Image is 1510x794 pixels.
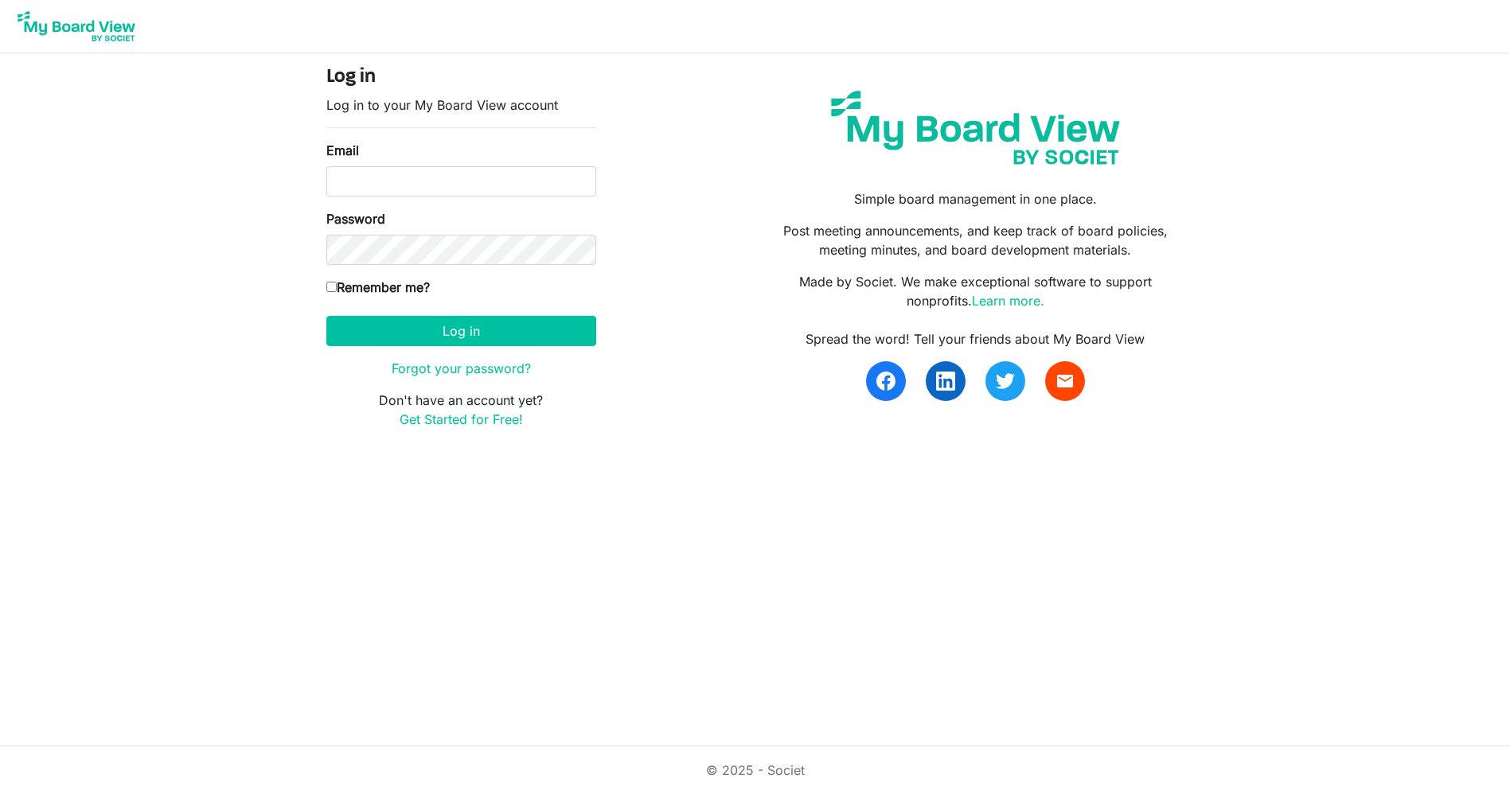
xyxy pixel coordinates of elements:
h4: Log in [326,66,596,89]
span: email [1055,372,1075,391]
label: Email [326,141,359,160]
a: Forgot your password? [392,360,531,376]
input: Remember me? [326,282,337,292]
a: Get Started for Free! [400,411,523,427]
a: © 2025 - Societ [706,762,805,778]
label: Password [326,209,385,228]
a: email [1045,361,1085,401]
p: Made by Societ. We make exceptional software to support nonprofits. [767,272,1184,310]
img: linkedin.svg [936,372,955,391]
p: Don't have an account yet? [326,391,596,429]
p: Log in to your My Board View account [326,95,596,115]
div: Spread the word! Tell your friends about My Board View [767,329,1184,348]
img: My Board View Logo [13,6,140,46]
p: Simple board management in one place. [767,189,1184,208]
button: Log in [326,316,596,346]
p: Post meeting announcements, and keep track of board policies, meeting minutes, and board developm... [767,221,1184,259]
label: Remember me? [326,278,430,297]
a: Learn more. [972,293,1044,309]
img: twitter.svg [996,372,1015,391]
img: my-board-view-societ.svg [819,79,1132,177]
img: facebook.svg [876,372,895,391]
